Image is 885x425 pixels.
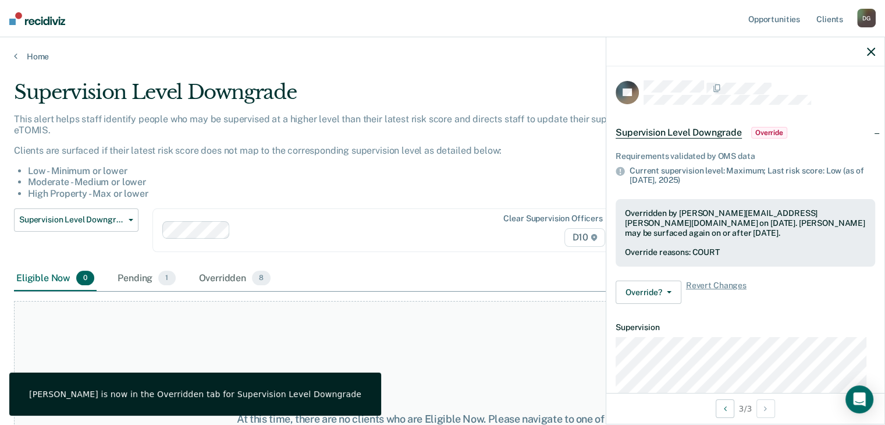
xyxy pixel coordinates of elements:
[630,166,875,186] div: Current supervision level: Maximum; Last risk score: Low (as of [DATE],
[606,114,884,151] div: Supervision Level DowngradeOverride
[625,208,866,238] div: Overridden by [PERSON_NAME][EMAIL_ADDRESS][PERSON_NAME][DOMAIN_NAME] on [DATE]. [PERSON_NAME] may...
[616,323,875,332] dt: Supervision
[14,145,678,156] p: Clients are surfaced if their latest risk score does not map to the corresponding supervision lev...
[14,266,97,292] div: Eligible Now
[564,228,605,247] span: D10
[503,214,602,224] div: Clear supervision officers
[751,127,787,139] span: Override
[686,281,747,304] span: Revert Changes
[29,389,361,399] div: [PERSON_NAME] is now in the Overridden tab for Supervision Level Downgrade
[14,114,678,136] p: This alert helps staff identify people who may be supervised at a higher level than their latest ...
[158,271,175,286] span: 1
[616,151,875,161] div: Requirements validated by OMS data
[857,9,876,27] div: D G
[252,271,271,286] span: 8
[19,215,124,225] span: Supervision Level Downgrade
[659,175,680,185] span: 2025)
[197,266,273,292] div: Overridden
[115,266,177,292] div: Pending
[616,281,681,304] button: Override?
[28,188,678,199] li: High Property - Max or lower
[14,51,871,62] a: Home
[28,176,678,187] li: Moderate - Medium or lower
[14,80,678,114] div: Supervision Level Downgrade
[76,271,94,286] span: 0
[716,399,734,418] button: Previous Opportunity
[616,127,742,139] span: Supervision Level Downgrade
[625,247,866,257] div: Override reasons: COURT
[845,385,873,413] div: Open Intercom Messenger
[9,12,65,25] img: Recidiviz
[606,393,884,424] div: 3 / 3
[756,399,775,418] button: Next Opportunity
[28,165,678,176] li: Low - Minimum or lower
